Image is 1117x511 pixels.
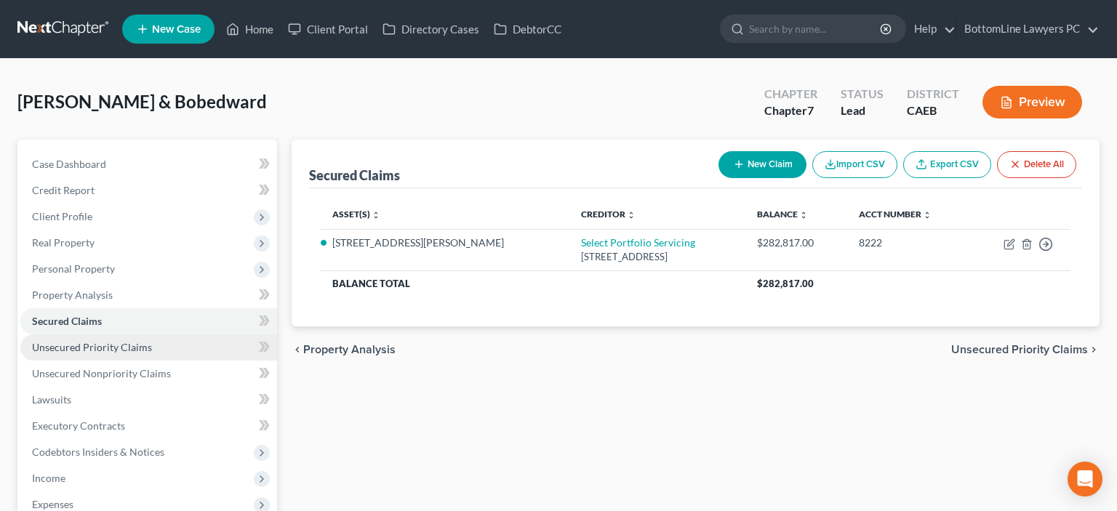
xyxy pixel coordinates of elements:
[303,344,396,355] span: Property Analysis
[32,393,71,406] span: Lawsuits
[152,24,201,35] span: New Case
[32,419,125,432] span: Executory Contracts
[375,16,487,42] a: Directory Cases
[487,16,569,42] a: DebtorCC
[841,86,884,102] div: Status
[718,151,806,178] button: New Claim
[581,236,695,249] a: Select Portfolio Servicing
[372,211,380,220] i: unfold_more
[321,270,745,297] th: Balance Total
[32,210,92,222] span: Client Profile
[332,209,380,220] a: Asset(s) unfold_more
[20,177,277,204] a: Credit Report
[20,151,277,177] a: Case Dashboard
[20,308,277,334] a: Secured Claims
[764,102,817,119] div: Chapter
[20,413,277,439] a: Executory Contracts
[1088,344,1100,355] i: chevron_right
[32,262,115,275] span: Personal Property
[309,166,400,184] div: Secured Claims
[957,16,1099,42] a: BottomLine Lawyers PC
[997,151,1076,178] button: Delete All
[907,102,959,119] div: CAEB
[907,86,959,102] div: District
[951,344,1100,355] button: Unsecured Priority Claims chevron_right
[982,86,1082,118] button: Preview
[907,16,956,42] a: Help
[292,344,396,355] button: chevron_left Property Analysis
[292,344,303,355] i: chevron_left
[841,102,884,119] div: Lead
[764,86,817,102] div: Chapter
[799,211,808,220] i: unfold_more
[32,289,113,301] span: Property Analysis
[32,236,95,249] span: Real Property
[32,315,102,327] span: Secured Claims
[749,15,882,42] input: Search by name...
[17,91,267,112] span: [PERSON_NAME] & Bobedward
[32,184,95,196] span: Credit Report
[1068,462,1102,496] div: Open Intercom Messenger
[281,16,375,42] a: Client Portal
[923,211,932,220] i: unfold_more
[859,209,932,220] a: Acct Number unfold_more
[812,151,897,178] button: Import CSV
[20,387,277,413] a: Lawsuits
[32,446,164,458] span: Codebtors Insiders & Notices
[627,211,636,220] i: unfold_more
[757,278,814,289] span: $282,817.00
[951,344,1088,355] span: Unsecured Priority Claims
[32,367,171,379] span: Unsecured Nonpriority Claims
[757,209,808,220] a: Balance unfold_more
[757,236,836,250] div: $282,817.00
[903,151,991,178] a: Export CSV
[32,341,152,353] span: Unsecured Priority Claims
[581,209,636,220] a: Creditor unfold_more
[32,158,106,170] span: Case Dashboard
[332,236,558,250] li: [STREET_ADDRESS][PERSON_NAME]
[32,498,73,510] span: Expenses
[807,103,814,117] span: 7
[20,282,277,308] a: Property Analysis
[859,236,958,250] div: 8222
[20,334,277,361] a: Unsecured Priority Claims
[219,16,281,42] a: Home
[581,250,733,264] div: [STREET_ADDRESS]
[20,361,277,387] a: Unsecured Nonpriority Claims
[32,472,65,484] span: Income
